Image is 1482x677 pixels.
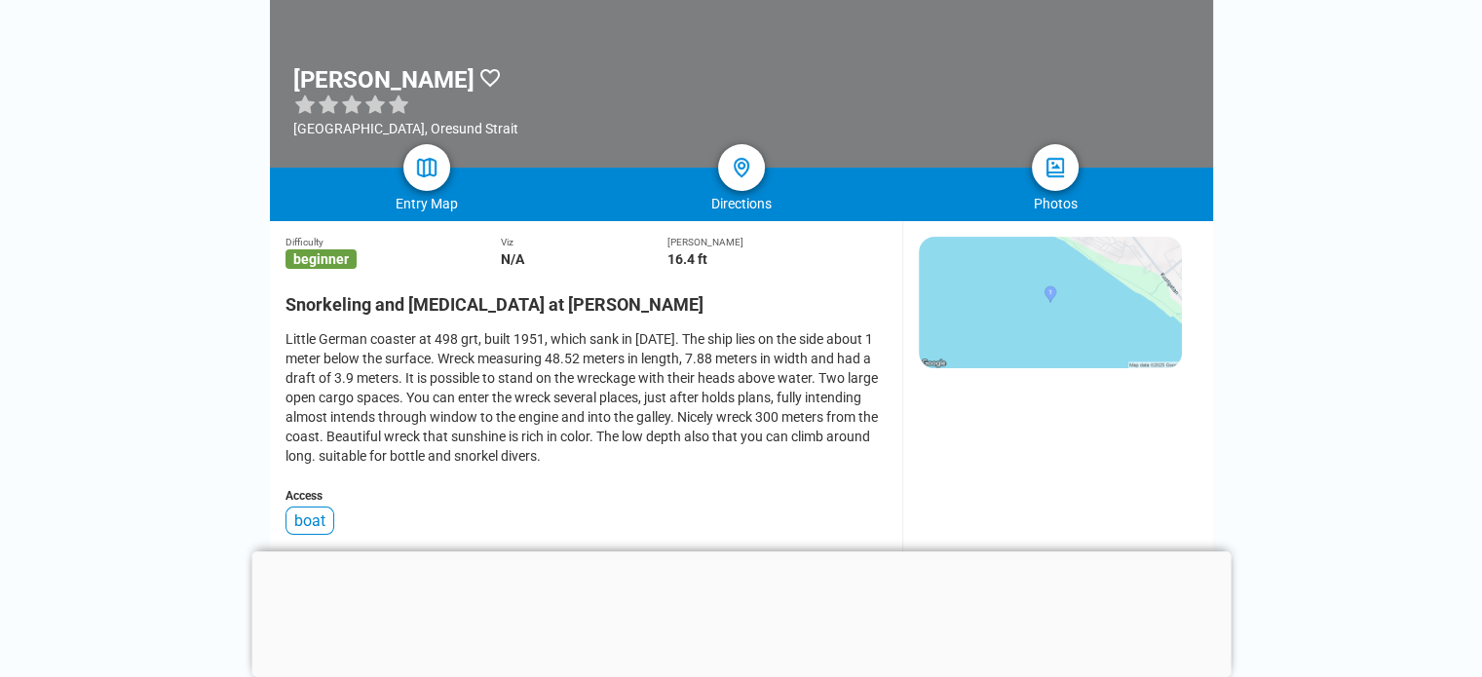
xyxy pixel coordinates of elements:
span: beginner [285,249,357,269]
div: [GEOGRAPHIC_DATA], Oresund Strait [293,121,518,136]
div: Little German coaster at 498 grt, built 1951, which sank in [DATE]. The ship lies on the side abo... [285,329,887,466]
img: directions [730,156,753,179]
iframe: Advertisement [919,388,1180,631]
h1: [PERSON_NAME] [293,66,475,94]
div: Directions [584,196,898,211]
div: Photos [898,196,1213,211]
div: Difficulty [285,237,502,247]
div: N/A [501,251,667,267]
img: photos [1044,156,1067,179]
div: Access [285,489,887,503]
h2: Snorkeling and [MEDICAL_DATA] at [PERSON_NAME] [285,282,887,315]
a: map [403,144,450,191]
div: boat [285,507,334,535]
iframe: Advertisement [251,551,1231,672]
div: 16.4 ft [667,251,887,267]
a: photos [1032,144,1079,191]
img: map [415,156,438,179]
div: [PERSON_NAME] [667,237,887,247]
div: Viz [501,237,667,247]
img: static [919,237,1182,368]
div: Entry Map [270,196,585,211]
